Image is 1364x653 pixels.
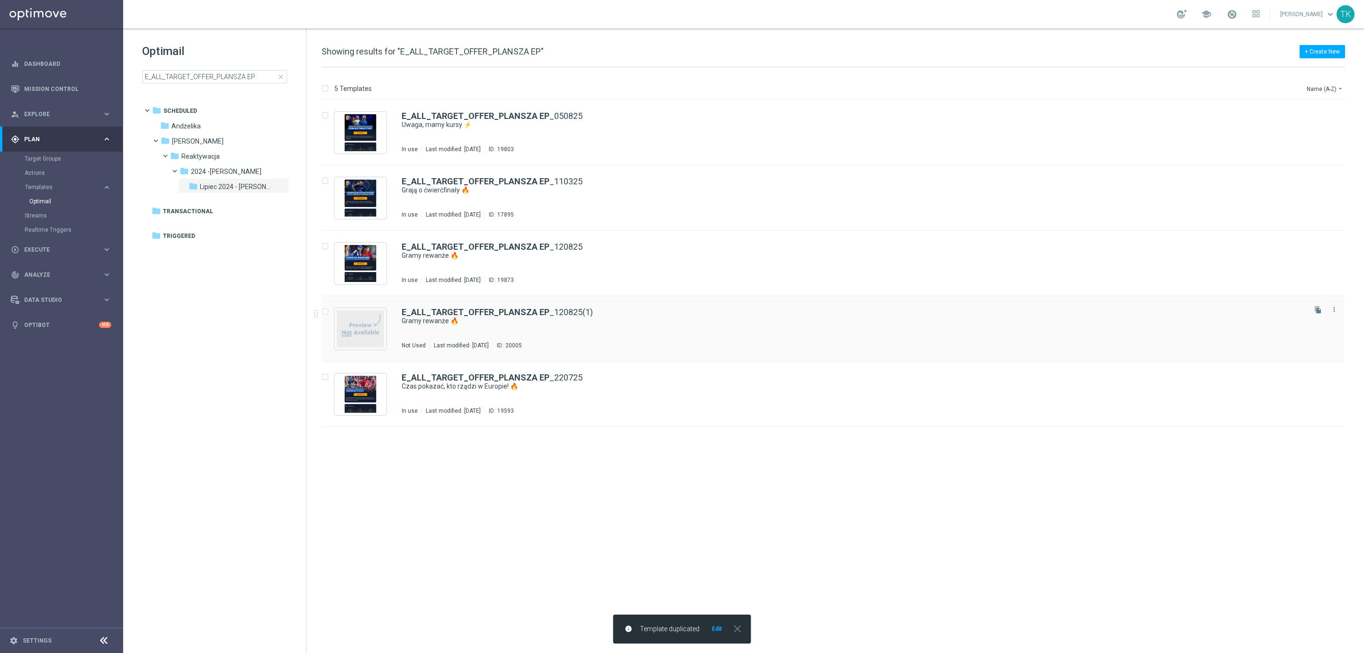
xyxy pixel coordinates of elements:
[430,342,493,349] div: Last modified: [DATE]
[24,247,102,253] span: Execute
[497,407,514,415] div: 19593
[10,60,112,68] button: equalizer Dashboard
[485,211,514,218] div: ID:
[200,182,274,191] span: Lipiec 2024 - Antoni
[24,136,102,142] span: Plan
[505,342,522,349] div: 20005
[25,166,122,180] div: Actions
[24,312,99,337] a: Optibot
[1329,304,1339,315] button: more_vert
[422,276,485,284] div: Last modified: [DATE]
[1325,9,1336,19] span: keyboard_arrow_down
[29,194,122,209] div: Optimail
[422,407,485,415] div: Last modified: [DATE]
[10,271,112,279] button: track_changes Analyze keyboard_arrow_right
[402,242,549,252] b: E_ALL_TARGET_OFFER_PLANSZA EP
[102,270,111,279] i: keyboard_arrow_right
[171,122,201,130] span: Andżelika
[312,100,1362,165] div: Press SPACE to select this row.
[25,223,122,237] div: Realtime Triggers
[11,245,102,254] div: Execute
[25,183,112,191] div: Templates keyboard_arrow_right
[11,60,19,68] i: equalizer
[497,211,514,218] div: 17895
[152,106,162,115] i: folder
[24,272,102,278] span: Analyze
[179,166,189,176] i: folder
[152,206,161,216] i: folder
[102,183,111,192] i: keyboard_arrow_right
[402,243,583,251] a: E_ALL_TARGET_OFFER_PLANSZA EP_120825
[402,145,418,153] div: In use
[1337,85,1344,92] i: arrow_drop_down
[142,70,287,83] input: Search Template
[25,212,99,219] a: Streams
[10,321,112,329] button: lightbulb Optibot +10
[312,165,1362,231] div: Press SPACE to select this row.
[11,110,102,118] div: Explore
[334,84,372,93] p: 5 Templates
[163,107,197,115] span: Scheduled
[731,623,744,635] i: close
[142,44,287,59] h1: Optimail
[10,246,112,254] button: play_circle_outline Execute keyboard_arrow_right
[640,625,700,633] span: Template duplicated
[25,184,93,190] span: Templates
[402,317,1304,326] div: Gramy rewanże 🔥
[402,251,1304,260] div: Gramy rewanże 🔥
[188,181,198,191] i: folder
[402,342,426,349] div: Not Used
[402,176,549,186] b: E_ALL_TARGET_OFFER_PLANSZA EP
[24,111,102,117] span: Explore
[730,625,744,633] button: close
[24,297,102,303] span: Data Studio
[102,245,111,254] i: keyboard_arrow_right
[160,121,170,130] i: folder
[170,151,179,161] i: folder
[10,136,112,143] button: gps_fixed Plan keyboard_arrow_right
[25,169,99,177] a: Actions
[172,137,224,145] span: Antoni L.
[337,245,384,282] img: 19873.jpeg
[337,180,384,217] img: 17895.jpeg
[25,152,122,166] div: Target Groups
[402,211,418,218] div: In use
[99,322,111,328] div: +10
[11,271,19,279] i: track_changes
[493,342,522,349] div: ID:
[402,251,1283,260] a: Gramy rewanże 🔥
[711,625,723,633] button: Edit
[402,382,1283,391] a: Czas pokazać, kto rządzi w Europie! 🔥
[1312,304,1324,316] button: file_copy
[402,276,418,284] div: In use
[10,110,112,118] button: person_search Explore keyboard_arrow_right
[163,207,213,216] span: Transactional
[102,109,111,118] i: keyboard_arrow_right
[337,310,384,347] img: noPreview.jpg
[337,114,384,151] img: 19803.jpeg
[402,120,1283,129] a: Uwaga, mamy kursy ⚡
[25,209,122,223] div: Streams
[11,245,19,254] i: play_circle_outline
[402,120,1304,129] div: Uwaga, mamy kursy ⚡
[1314,306,1322,314] i: file_copy
[402,407,418,415] div: In use
[402,372,549,382] b: E_ALL_TARGET_OFFER_PLANSZA EP
[161,136,170,145] i: folder
[1300,45,1345,58] button: + Create New
[402,112,583,120] a: E_ALL_TARGET_OFFER_PLANSZA EP_050825
[11,135,102,144] div: Plan
[312,296,1362,362] div: Press SPACE to select this row.
[11,135,19,144] i: gps_fixed
[277,73,285,81] span: close
[10,85,112,93] div: Mission Control
[11,271,102,279] div: Analyze
[625,625,632,633] i: info
[402,111,549,121] b: E_ALL_TARGET_OFFER_PLANSZA EP
[11,312,111,337] div: Optibot
[497,145,514,153] div: 19803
